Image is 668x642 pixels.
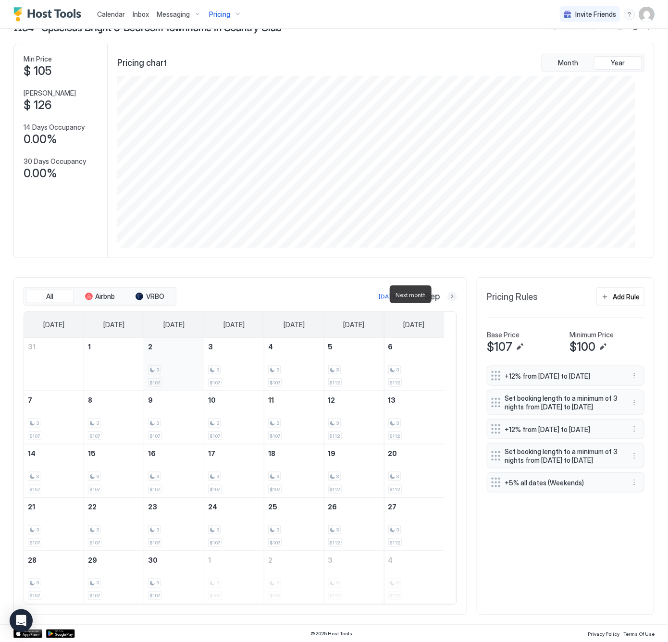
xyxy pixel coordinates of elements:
[336,367,339,373] span: 3
[29,593,40,599] span: $107
[204,498,264,551] td: September 24, 2025
[47,292,54,301] span: All
[24,444,84,462] a: September 14, 2025
[208,396,216,404] span: 10
[133,10,149,18] span: Inbox
[544,56,592,70] button: Month
[223,321,245,329] span: [DATE]
[144,498,204,516] a: September 23, 2025
[96,292,115,301] span: Airbnb
[204,444,264,462] a: September 17, 2025
[76,290,124,303] button: Airbnb
[377,291,399,302] button: [DATE]
[268,556,272,564] span: 2
[623,629,655,639] a: Terms Of Use
[629,423,640,435] div: menu
[264,444,324,498] td: September 18, 2025
[396,473,399,480] span: 3
[156,473,159,480] span: 3
[384,338,444,391] td: September 6, 2025
[629,450,640,462] div: menu
[204,391,264,409] a: September 10, 2025
[569,340,595,354] span: $100
[94,312,134,338] a: Monday
[629,370,640,382] button: More options
[379,292,398,301] div: [DATE]
[388,396,396,404] span: 13
[96,473,99,480] span: 3
[84,498,144,516] a: September 22, 2025
[264,338,324,356] a: September 4, 2025
[264,338,324,391] td: September 4, 2025
[404,321,425,329] span: [DATE]
[24,98,51,112] span: $ 126
[276,420,279,426] span: 3
[204,551,264,605] td: October 1, 2025
[208,343,213,351] span: 3
[24,123,85,132] span: 14 Days Occupancy
[144,444,204,462] a: September 16, 2025
[324,338,384,356] a: September 5, 2025
[276,473,279,480] span: 3
[268,449,275,457] span: 18
[126,290,174,303] button: VRBO
[24,498,84,516] a: September 21, 2025
[144,391,204,409] a: September 9, 2025
[28,343,36,351] span: 31
[328,396,335,404] span: 12
[324,444,384,462] a: September 19, 2025
[89,486,100,493] span: $107
[264,391,324,409] a: September 11, 2025
[13,7,86,22] div: Host Tools Logo
[208,449,215,457] span: 17
[390,380,400,386] span: $112
[264,498,324,516] a: September 25, 2025
[396,527,399,533] span: 3
[84,498,144,551] td: September 22, 2025
[328,343,333,351] span: 5
[24,391,84,409] a: September 7, 2025
[88,396,92,404] span: 8
[505,447,619,464] span: Set booking length to a minimum of 3 nights from [DATE] to [DATE]
[24,391,84,444] td: September 7, 2025
[204,338,264,391] td: September 3, 2025
[204,338,264,356] a: September 3, 2025
[324,498,384,516] a: September 26, 2025
[274,312,314,338] a: Thursday
[424,291,440,302] span: Sep
[390,540,400,546] span: $112
[204,444,264,498] td: September 17, 2025
[324,551,384,569] a: October 3, 2025
[84,551,144,569] a: September 29, 2025
[216,527,219,533] span: 3
[43,321,64,329] span: [DATE]
[117,58,167,69] span: Pricing chart
[613,292,640,302] div: Add Rule
[89,540,100,546] span: $107
[13,630,42,638] div: App Store
[328,449,336,457] span: 19
[542,54,644,72] div: tab-group
[334,312,374,338] a: Friday
[210,486,220,493] span: $107
[149,433,160,439] span: $107
[36,527,39,533] span: 3
[10,609,33,632] div: Open Intercom Messenger
[575,10,616,19] span: Invite Friends
[505,425,619,434] span: +12% from [DATE] to [DATE]
[270,540,280,546] span: $107
[216,367,219,373] span: 3
[505,394,619,411] span: Set booking length to a minimum of 3 nights from [DATE] to [DATE]
[505,372,619,381] span: +12% from [DATE] to [DATE]
[388,343,393,351] span: 6
[154,312,194,338] a: Tuesday
[597,341,609,353] button: Edit
[384,498,444,551] td: September 27, 2025
[148,449,156,457] span: 16
[88,343,91,351] span: 1
[216,473,219,480] span: 3
[270,433,280,439] span: $107
[46,630,75,638] a: Google Play Store
[24,157,86,166] span: 30 Days Occupancy
[156,367,159,373] span: 3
